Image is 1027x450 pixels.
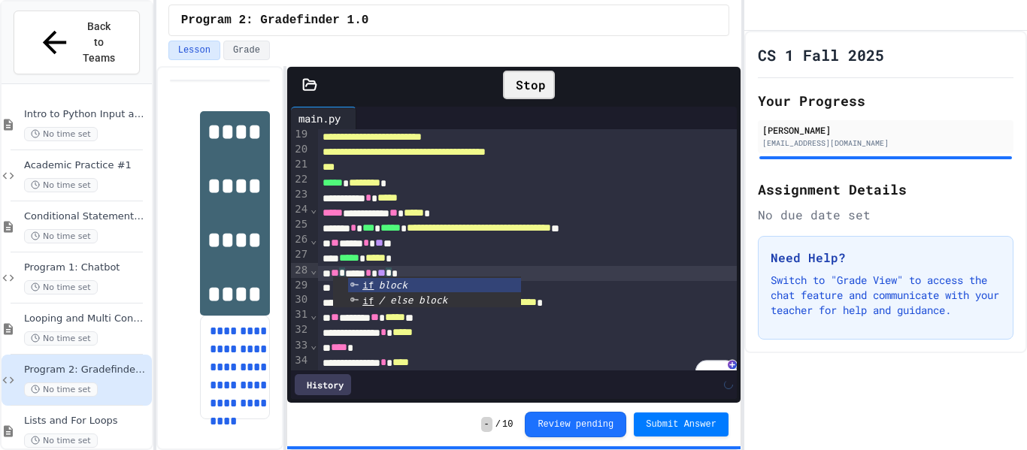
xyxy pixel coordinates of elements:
[291,157,310,172] div: 21
[24,280,98,294] span: No time set
[310,264,317,276] span: Fold line
[310,203,317,215] span: Fold line
[291,202,310,217] div: 24
[291,187,310,202] div: 23
[481,417,492,432] span: -
[291,142,310,157] div: 20
[24,261,149,274] span: Program 1: Chatbot
[362,279,374,291] span: if
[291,353,310,368] div: 34
[181,11,369,29] span: Program 2: Gradefinder 1.0
[24,415,149,427] span: Lists and For Loops
[758,179,1013,200] h2: Assignment Details
[14,11,140,74] button: Back to Teams
[81,19,117,66] span: Back to Teams
[495,418,501,430] span: /
[24,178,98,192] span: No time set
[223,41,270,60] button: Grade
[758,206,1013,224] div: No due date set
[503,71,555,99] div: Stop
[291,263,310,278] div: 28
[24,127,98,141] span: No time set
[291,172,310,187] div: 22
[310,339,317,351] span: Fold line
[333,276,521,307] ul: Completions
[24,364,149,376] span: Program 2: Gradefinder 1.0
[634,412,729,436] button: Submit Answer
[291,232,310,247] div: 26
[291,368,310,383] div: 35
[24,382,98,397] span: No time set
[291,338,310,353] div: 33
[168,41,220,60] button: Lesson
[24,229,98,243] span: No time set
[762,137,1009,149] div: [EMAIL_ADDRESS][DOMAIN_NAME]
[291,127,310,142] div: 19
[758,44,884,65] h1: CS 1 Fall 2025
[771,273,1001,318] p: Switch to "Grade View" to access the chat feature and communicate with your teacher for help and ...
[758,90,1013,111] h2: Your Progress
[646,418,716,430] span: Submit Answer
[525,412,626,437] button: Review pending
[771,249,1001,267] h3: Need Help?
[24,159,149,172] span: Academic Practice #1
[362,295,374,307] span: if
[24,210,149,223] span: Conditional Statements and Formatting Strings and Numbers
[762,123,1009,137] div: [PERSON_NAME]
[379,279,407,291] span: block
[502,418,513,430] span: 10
[291,292,310,307] div: 30
[291,278,310,293] div: 29
[291,322,310,337] div: 32
[379,294,447,306] span: / else block
[24,433,98,448] span: No time set
[24,331,98,346] span: No time set
[310,234,317,246] span: Fold line
[291,107,356,129] div: main.py
[24,313,149,325] span: Looping and Multi Conditions
[291,217,310,232] div: 25
[310,309,317,321] span: Fold line
[291,110,348,126] div: main.py
[24,108,149,121] span: Intro to Python Input and output
[291,307,310,322] div: 31
[295,374,351,395] div: History
[291,247,310,262] div: 27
